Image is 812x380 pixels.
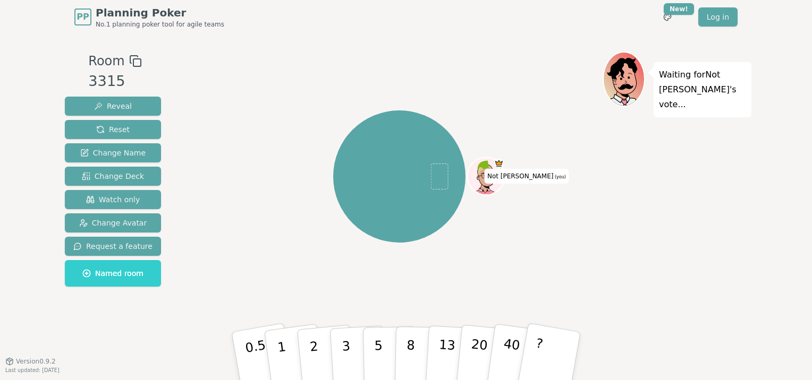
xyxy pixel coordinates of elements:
[468,159,503,194] button: Click to change your avatar
[5,357,56,366] button: Version0.9.2
[16,357,56,366] span: Version 0.9.2
[82,268,143,279] span: Named room
[94,101,132,111] span: Reveal
[79,218,147,228] span: Change Avatar
[5,367,60,373] span: Last updated: [DATE]
[74,5,224,29] a: PPPlanning PokerNo.1 planning poker tool for agile teams
[86,194,140,205] span: Watch only
[65,167,161,186] button: Change Deck
[65,213,161,232] button: Change Avatar
[73,241,153,252] span: Request a feature
[65,97,161,116] button: Reveal
[80,148,146,158] span: Change Name
[485,169,569,184] span: Click to change your name
[77,11,89,23] span: PP
[96,124,130,135] span: Reset
[664,3,694,15] div: New!
[698,7,738,27] a: Log in
[65,260,161,287] button: Named room
[658,7,677,27] button: New!
[88,51,124,71] span: Room
[65,237,161,256] button: Request a feature
[65,190,161,209] button: Watch only
[82,171,144,182] span: Change Deck
[96,5,224,20] span: Planning Poker
[65,143,161,162] button: Change Name
[96,20,224,29] span: No.1 planning poker tool for agile teams
[553,175,566,179] span: (you)
[65,120,161,139] button: Reset
[659,67,746,112] p: Waiting for Not [PERSON_NAME] 's vote...
[494,159,504,169] span: Not Shaun is the host
[88,71,141,92] div: 3315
